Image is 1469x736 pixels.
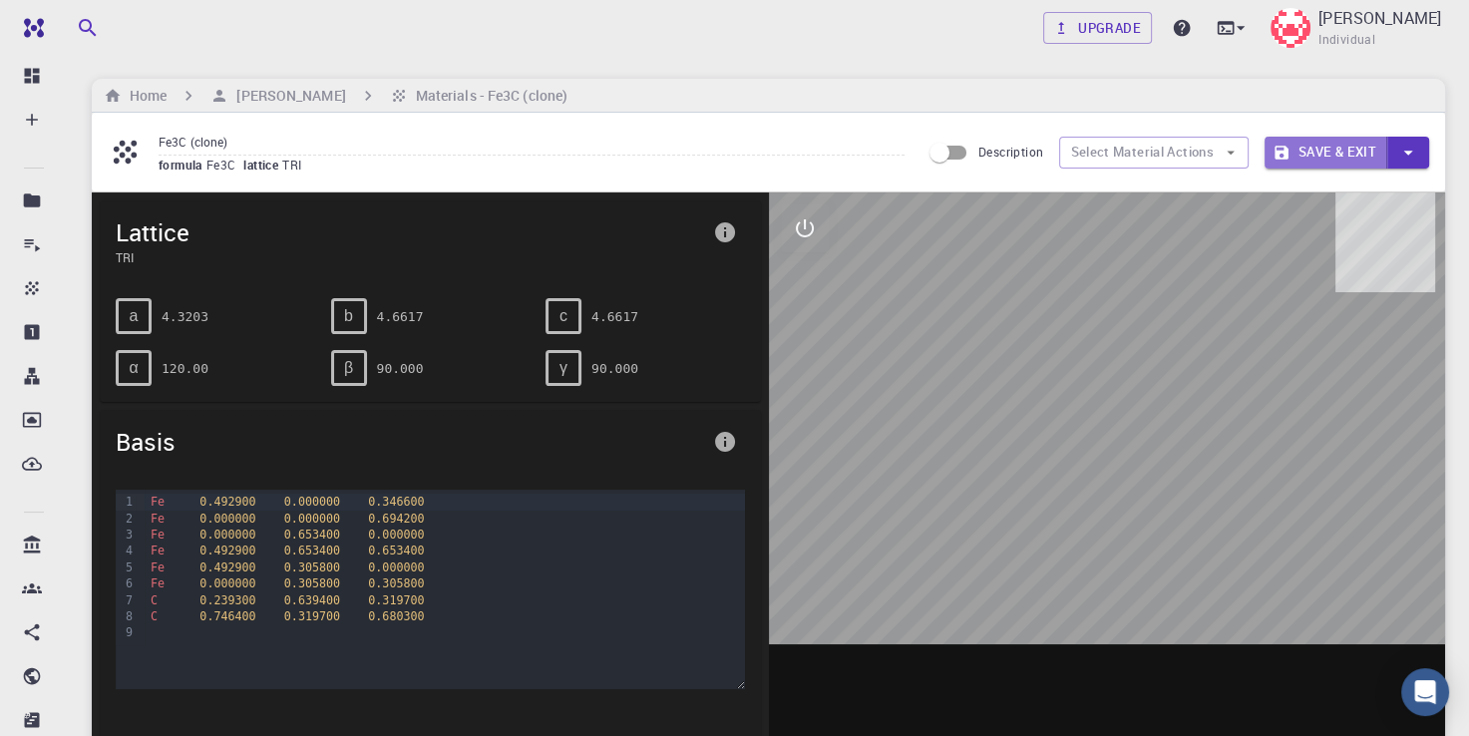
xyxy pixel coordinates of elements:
span: C [151,609,158,623]
span: 0.305800 [284,560,340,574]
div: 5 [116,559,136,575]
nav: breadcrumb [100,85,571,107]
span: Basis [116,426,705,458]
span: 0.239300 [199,593,255,607]
span: 0.492900 [199,495,255,509]
span: 0.653400 [284,528,340,542]
span: 0.000000 [199,512,255,526]
div: 4 [116,543,136,558]
span: 0.492900 [199,544,255,557]
span: Fe [151,528,165,542]
button: Save & Exit [1265,137,1387,169]
pre: 90.000 [377,351,424,386]
p: [PERSON_NAME] [1318,6,1441,30]
span: Fe [151,576,165,590]
span: 0.305800 [368,576,424,590]
span: Lattice [116,216,705,248]
span: 0.492900 [199,560,255,574]
span: 0.319700 [368,593,424,607]
span: Description [978,144,1043,160]
span: 0.000000 [368,560,424,574]
span: Fe [151,512,165,526]
pre: 4.6617 [377,299,424,334]
span: 0.680300 [368,609,424,623]
h6: [PERSON_NAME] [228,85,345,107]
pre: 120.00 [162,351,208,386]
span: C [151,593,158,607]
span: Fe [151,560,165,574]
button: Select Material Actions [1059,137,1249,169]
span: β [344,359,353,377]
button: info [705,422,745,462]
h6: Home [122,85,167,107]
span: lattice [243,157,282,173]
span: 0.653400 [284,544,340,557]
div: 9 [116,624,136,640]
a: Upgrade [1043,12,1152,44]
span: 0.305800 [284,576,340,590]
span: 0.000000 [199,528,255,542]
span: 0.694200 [368,512,424,526]
span: 0.000000 [284,495,340,509]
pre: 4.6617 [591,299,638,334]
button: info [705,212,745,252]
span: 0.639400 [284,593,340,607]
span: α [129,359,138,377]
span: Fe [151,495,165,509]
span: 0.346600 [368,495,424,509]
span: TRI [116,248,705,266]
span: Fe3C [206,157,244,173]
span: b [344,307,353,325]
div: 8 [116,608,136,624]
span: γ [559,359,567,377]
span: formula [159,157,206,173]
div: 7 [116,592,136,608]
pre: 90.000 [591,351,638,386]
div: 3 [116,527,136,543]
div: Open Intercom Messenger [1401,668,1449,716]
span: TRI [282,157,309,173]
pre: 4.3203 [162,299,208,334]
span: c [559,307,567,325]
div: 6 [116,575,136,591]
span: a [130,307,139,325]
div: 1 [116,494,136,510]
div: 2 [116,511,136,527]
span: 0.000000 [199,576,255,590]
span: Individual [1318,30,1375,50]
h6: Materials - Fe3C (clone) [408,85,567,107]
span: 0.319700 [284,609,340,623]
span: Support [40,14,112,32]
img: Dr Anjani Kumar Pandey [1271,8,1310,48]
span: 0.746400 [199,609,255,623]
span: 0.653400 [368,544,424,557]
span: 0.000000 [284,512,340,526]
span: 0.000000 [368,528,424,542]
img: logo [16,18,44,38]
span: Fe [151,544,165,557]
